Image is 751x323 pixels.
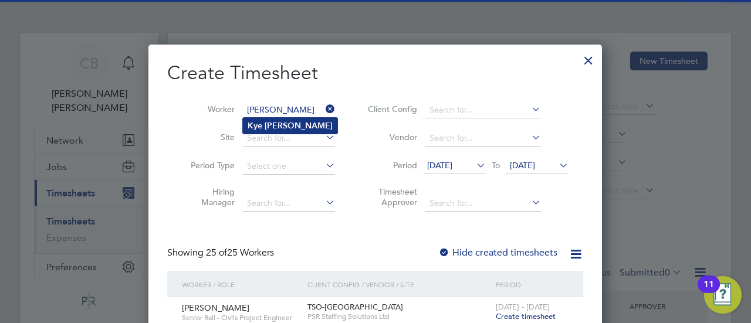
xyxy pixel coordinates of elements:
span: TSO-[GEOGRAPHIC_DATA] [307,302,403,312]
button: Open Resource Center, 11 new notifications [704,276,742,314]
input: Search for... [425,130,541,147]
div: Period [493,271,571,298]
input: Search for... [425,195,541,212]
span: Senior Rail - Civils Project Engineer [182,313,299,322]
label: Hiring Manager [182,186,235,208]
b: [PERSON_NAME] [265,121,333,131]
label: Site [182,132,235,142]
div: Worker / Role [179,271,305,298]
span: [DATE] - [DATE] [496,302,550,312]
input: Search for... [243,130,335,147]
span: PSR Staffing Solutions Ltd [307,312,490,321]
span: [DATE] [510,160,535,171]
span: 25 of [206,247,227,259]
input: Search for... [425,102,541,118]
input: Search for... [243,195,335,212]
span: [DATE] [427,160,452,171]
div: Client Config / Vendor / Site [305,271,493,298]
label: Period Type [182,160,235,171]
span: [PERSON_NAME] [182,302,249,313]
input: Search for... [243,102,335,118]
span: 25 Workers [206,247,274,259]
input: Select one [243,158,335,175]
label: Client Config [364,104,417,114]
div: 11 [703,284,714,300]
b: Kye [248,121,262,131]
span: Create timesheet [496,311,556,321]
span: To [488,158,503,173]
label: Vendor [364,132,417,142]
label: Period [364,160,417,171]
label: Hide created timesheets [438,247,557,259]
div: Showing [167,247,276,259]
label: Timesheet Approver [364,186,417,208]
label: Worker [182,104,235,114]
h2: Create Timesheet [167,61,583,86]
